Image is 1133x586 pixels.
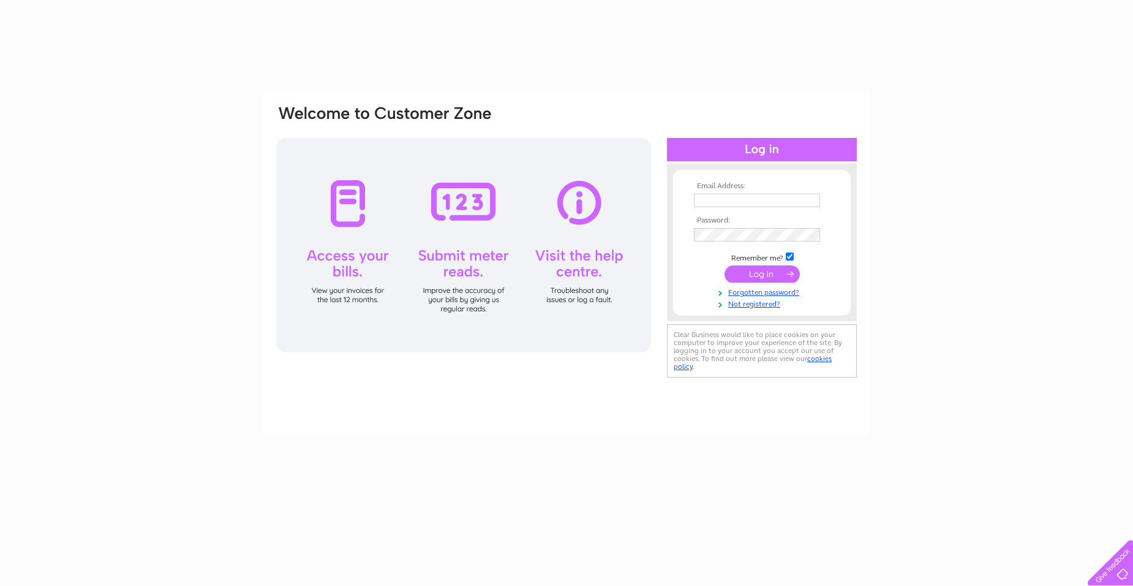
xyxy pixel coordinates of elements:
[691,216,833,225] th: Password:
[694,286,833,297] a: Forgotten password?
[691,251,833,263] td: Remember me?
[694,297,833,309] a: Not registered?
[725,265,800,283] input: Submit
[667,324,857,378] div: Clear Business would like to place cookies on your computer to improve your experience of the sit...
[674,354,832,371] a: cookies policy
[691,182,833,191] th: Email Address:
